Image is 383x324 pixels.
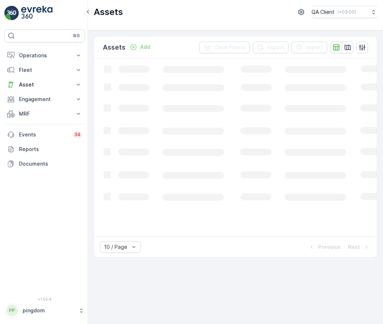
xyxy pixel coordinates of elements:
[19,160,82,167] p: Documents
[4,77,85,92] button: Asset
[6,305,18,316] div: PP
[19,110,70,117] p: MRF
[253,42,289,53] button: Export
[140,43,150,51] p: Add
[312,6,377,18] button: QA Client(+03:00)
[306,44,323,51] p: Import
[347,243,371,251] button: Next
[4,63,85,77] button: Fleet
[4,142,85,157] a: Reports
[4,6,19,20] img: logo
[4,127,85,142] a: Events34
[199,42,250,53] button: Clear Filters
[312,8,334,16] p: QA Client
[19,81,70,88] p: Asset
[318,243,341,251] p: Previous
[307,243,341,251] button: Previous
[267,44,284,51] p: Export
[19,131,69,138] p: Events
[103,42,125,53] p: Assets
[21,6,53,20] img: logo_light-DOdMpM7g.png
[348,243,360,251] p: Next
[23,307,75,314] p: pingdom
[19,146,82,153] p: Reports
[4,107,85,121] button: MRF
[19,96,70,103] p: Engagement
[214,44,245,51] p: Clear Filters
[4,48,85,63] button: Operations
[337,9,356,15] p: ( +03:00 )
[4,297,85,301] span: v 1.50.4
[74,132,81,138] p: 34
[4,92,85,107] button: Engagement
[19,66,70,74] p: Fleet
[94,6,123,18] p: Assets
[4,303,85,318] button: PPpingdom
[4,157,85,171] a: Documents
[127,43,153,51] button: Add
[19,52,70,59] p: Operations
[291,42,327,53] button: Import
[73,33,80,39] p: ⌘B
